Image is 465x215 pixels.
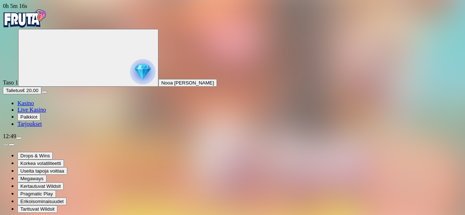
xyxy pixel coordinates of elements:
span: Korkea volatiliteetti [20,161,61,166]
span: Erikoisominaisuudet [20,199,64,204]
span: Drops & Wins [20,153,50,158]
button: menu [41,91,47,93]
span: 12:49 [3,133,16,139]
span: Megaways [20,176,44,181]
button: Palkkiot [17,113,40,121]
button: Tarttuvat Wildsit [17,205,57,213]
span: Talletus [6,88,22,93]
span: Nooa [PERSON_NAME] [161,80,214,86]
span: Taso 1 [3,79,18,86]
span: Palkkiot [20,114,37,120]
button: Drops & Wins [17,152,53,160]
nav: Main menu [3,100,462,127]
button: next slide [9,144,15,146]
button: Korkea volatiliteetti [17,160,64,167]
a: Fruta [3,22,46,29]
span: user session time [3,3,27,9]
a: Tarjoukset [17,121,42,127]
span: € 20.00 [22,88,38,93]
button: Erikoisominaisuudet [17,198,66,205]
button: Useita tapoja voittaa [17,167,67,175]
span: Useita tapoja voittaa [20,168,64,174]
span: Pragmatic Play [20,191,53,197]
img: reward progress [130,59,155,84]
button: prev slide [3,144,9,146]
img: Fruta [3,9,46,28]
nav: Primary [3,9,462,127]
a: Live Kasino [17,107,46,113]
button: Talletusplus icon€ 20.00 [3,87,41,94]
button: Megaways [17,175,46,182]
button: Nooa [PERSON_NAME] [158,79,217,87]
button: Kertautuvat Wildsit [17,182,64,190]
span: Kertautuvat Wildsit [20,183,61,189]
button: reward progress [18,29,158,87]
button: Pragmatic Play [17,190,56,198]
a: Kasino [17,100,34,106]
button: menu [16,137,22,139]
span: Tarttuvat Wildsit [20,206,54,212]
